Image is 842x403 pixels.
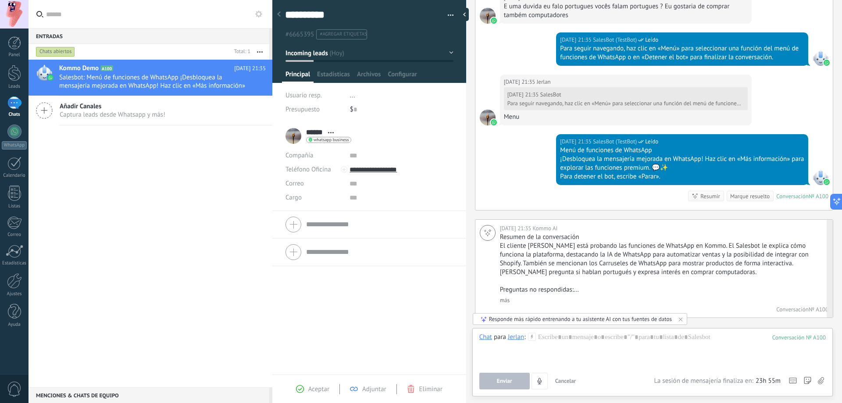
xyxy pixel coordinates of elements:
p: El cliente [PERSON_NAME] está probando las funciones de WhatsApp en Kommo. El Salesbot le explica... [500,242,826,277]
div: Menu [504,113,748,121]
span: Jerlan [480,110,496,125]
span: Captura leads desde Whatsapp y más! [60,111,165,119]
div: ¡Desbloquea la mensajería mejorada en WhatsApp! Haz clic en «Más información» para explorar las f... [560,155,804,172]
a: más [500,296,510,304]
div: Correo [2,232,27,238]
div: Marque resuelto [730,192,770,200]
div: Panel [2,52,27,58]
span: Correo [285,179,304,188]
button: Enviar [479,373,530,389]
span: #agregar etiquetas [320,31,367,37]
div: E uma duvida eu falo portugues vocês falam portugues ? Eu gostaria de comprar também computadores [504,2,748,20]
span: Cargo [285,194,302,201]
div: [DATE] 21:35 [560,36,593,44]
div: Usuario resp. [285,89,343,103]
div: 100 [772,334,826,341]
span: Principal [285,70,310,83]
div: Compañía [285,149,343,163]
span: Cancelar [555,377,576,385]
div: [DATE] 21:35 [507,91,540,98]
div: Chats [2,112,27,118]
span: Jerlan [537,78,551,86]
img: waba.svg [824,179,830,185]
div: Chats abiertos [36,46,75,57]
span: Eliminar [419,385,442,393]
span: #6665395 [285,30,314,39]
div: Leads [2,84,27,89]
span: : [524,333,525,342]
div: Resumir [700,192,720,200]
div: [DATE] 21:35 [504,78,537,86]
span: Estadísticas [317,70,350,83]
div: Menciones & Chats de equipo [29,387,269,403]
span: ... [350,91,355,100]
span: Kommo AI [533,225,558,232]
span: Presupuesto [285,105,320,114]
span: Configurar [388,70,417,83]
span: SalesBot (TestBot) [593,137,637,146]
div: La sesión de mensajería finaliza en [654,377,781,385]
div: Total: 1 [231,47,250,56]
span: Aceptar [308,385,329,393]
span: Teléfono Oficina [285,165,331,174]
span: [DATE] 21:35 [234,64,266,73]
img: waba.svg [824,60,830,66]
span: Leído [645,137,658,146]
span: SalesBot [813,50,828,66]
div: [DATE] 21:35 [560,137,593,146]
span: Jerlan [480,8,496,24]
span: A100 [100,65,113,71]
div: $ [350,103,453,117]
span: Archivos [357,70,381,83]
div: Ayuda [2,322,27,328]
div: Estadísticas [2,260,27,266]
div: Menú de funciones de WhatsApp [560,146,804,155]
div: [DATE] 21:35 [500,224,533,233]
div: Responde más rápido entrenando a tu asistente AI con tus fuentes de datos [489,315,672,323]
img: waba.svg [491,119,497,125]
a: Kommo Demo A100 [DATE] 21:35 Salesbot: Menú de funciones de WhatsApp ¡Desbloquea la mensajería me... [29,60,272,96]
span: Kommo Demo [59,64,99,73]
span: Leído [645,36,658,44]
img: waba.svg [47,75,54,81]
div: Entradas [29,28,269,44]
div: Conversación [776,193,809,200]
span: La sesión de mensajería finaliza en: [654,377,753,385]
div: WhatsApp [2,141,27,150]
span: SalesBot [540,91,561,98]
span: Adjuntar [362,385,386,393]
button: Más [250,44,269,60]
div: Ocultar [460,8,469,21]
div: Para seguir navegando, haz clic en «Menú» para seleccionar una función del menú de funciones de W... [507,100,742,107]
div: Cargo [285,191,343,205]
p: Resumen de la conversación [500,233,826,242]
div: Para detener el bot, escribe «Parar». [560,172,804,181]
button: Cancelar [552,373,580,389]
span: Enviar [497,378,512,384]
div: Ajustes [2,291,27,297]
div: Listas [2,203,27,209]
button: Teléfono Oficina [285,163,331,177]
div: Calendario [2,173,27,178]
span: Salesbot: Menú de funciones de WhatsApp ¡Desbloquea la mensajería mejorada en WhatsApp! Haz clic ... [59,73,249,90]
span: SalesBot (TestBot) [593,36,637,44]
div: № A100 [809,306,828,313]
span: SalesBot [813,169,828,185]
span: 23h 55m [756,377,781,385]
span: Usuario resp. [285,91,322,100]
div: Jerlan [508,333,524,341]
span: whatsapp business [314,138,349,142]
div: № A100 [809,193,828,200]
img: waba.svg [491,18,497,24]
div: Para seguir navegando, haz clic en «Menú» para seleccionar una función del menú de funciones de W... [560,44,804,62]
button: Correo [285,177,304,191]
span: para [494,333,506,342]
div: Presupuesto [285,103,343,117]
p: Preguntas no respondidas:... [500,285,826,294]
span: Añadir Canales [60,102,165,111]
div: Conversación [776,306,809,313]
